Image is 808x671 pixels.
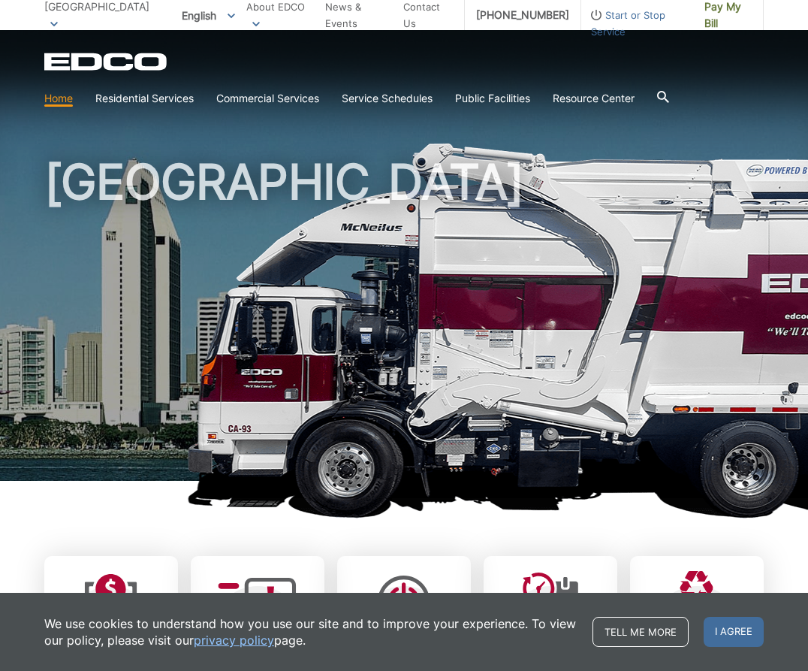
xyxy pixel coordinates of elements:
[44,158,764,488] h1: [GEOGRAPHIC_DATA]
[553,90,635,107] a: Resource Center
[194,632,274,648] a: privacy policy
[592,617,689,647] a: Tell me more
[170,3,246,28] span: English
[44,53,169,71] a: EDCD logo. Return to the homepage.
[342,90,433,107] a: Service Schedules
[44,90,73,107] a: Home
[455,90,530,107] a: Public Facilities
[44,615,577,648] p: We use cookies to understand how you use our site and to improve your experience. To view our pol...
[95,90,194,107] a: Residential Services
[216,90,319,107] a: Commercial Services
[704,617,764,647] span: I agree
